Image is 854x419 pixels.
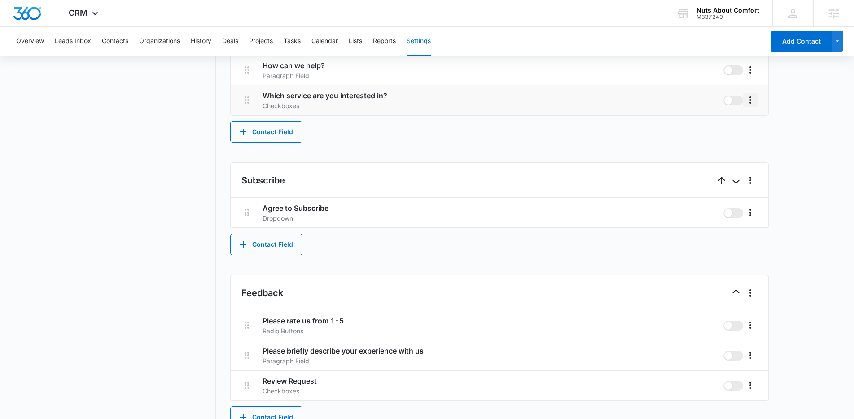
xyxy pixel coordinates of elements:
[743,173,758,188] button: More
[249,27,273,56] button: Projects
[407,27,431,56] button: Settings
[263,90,716,101] h3: Which service are you interested in?
[263,71,309,80] p: Paragraph Field
[191,27,211,56] button: History
[714,173,729,188] button: Up
[696,14,759,20] div: account id
[743,93,758,107] button: More
[263,101,299,110] p: Checkboxes
[263,386,299,396] p: Checkboxes
[241,286,283,300] h2: Feedback
[349,27,362,56] button: Lists
[729,173,743,188] button: Down
[263,60,716,71] h3: How can we help?
[263,203,716,214] h3: Agree to Subscribe
[222,27,238,56] button: Deals
[55,27,91,56] button: Leads Inbox
[743,63,758,77] button: More
[696,7,759,14] div: account name
[263,315,716,326] h3: Please rate us from 1-5
[373,27,396,56] button: Reports
[743,348,758,362] button: More
[102,27,128,56] button: Contacts
[16,27,44,56] button: Overview
[263,375,716,386] h3: Review Request
[743,318,758,332] button: More
[743,205,758,220] button: More
[729,286,743,300] button: Up
[263,356,309,366] p: Paragraph Field
[230,234,302,255] button: Contact Field
[311,27,338,56] button: Calendar
[743,286,758,300] button: More
[263,345,716,356] h3: Please briefly describe your experience with us
[263,214,293,223] p: Dropdown
[139,27,180,56] button: Organizations
[743,378,758,393] button: More
[69,8,88,17] span: CRM
[771,31,832,52] button: Add Contact
[230,121,302,143] button: Contact Field
[284,27,301,56] button: Tasks
[263,326,303,336] p: Radio Buttons
[241,174,285,187] h2: Subscribe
